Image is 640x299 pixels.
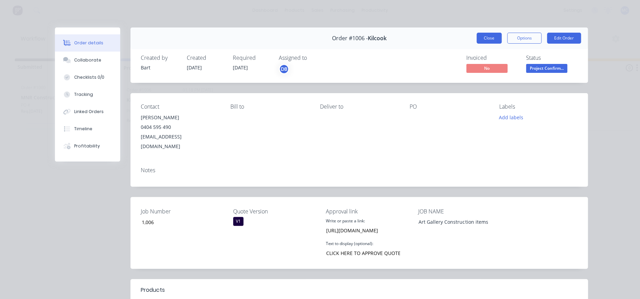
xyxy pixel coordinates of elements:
[55,52,120,69] button: Collaborate
[136,217,227,227] input: Enter number...
[325,207,411,215] label: Approval link
[233,64,248,71] span: [DATE]
[413,217,499,227] div: Art Gallery Construction items
[547,33,581,44] button: Edit Order
[279,55,347,61] div: Assigned to
[55,103,120,120] button: Linked Orders
[187,55,225,61] div: Created
[141,167,578,174] div: Notes
[74,40,103,46] div: Order details
[141,207,227,215] label: Job Number
[74,109,104,115] div: Linked Orders
[74,91,93,98] div: Tracking
[233,207,319,215] label: Quote Version
[141,64,179,71] div: Bart
[55,120,120,137] button: Timeline
[55,137,120,155] button: Profitability
[279,64,289,74] button: DB
[187,64,202,71] span: [DATE]
[141,286,165,294] div: Products
[233,217,243,226] div: V1
[499,103,578,110] div: Labels
[74,74,104,80] div: Checklists 0/0
[466,64,507,73] span: No
[495,113,527,122] button: Add labels
[322,248,404,258] input: Text
[141,122,219,132] div: 0404 595 490
[526,64,567,74] button: Project Confirm...
[477,33,502,44] button: Close
[74,57,101,63] div: Collaborate
[325,218,365,224] label: Write or paste a link:
[332,35,368,42] span: Order #1006 -
[233,55,271,61] div: Required
[526,64,567,73] span: Project Confirm...
[418,207,504,215] label: JOB NAME
[74,143,100,149] div: Profitability
[55,86,120,103] button: Tracking
[55,34,120,52] button: Order details
[507,33,541,44] button: Options
[141,55,179,61] div: Created by
[141,132,219,151] div: [EMAIL_ADDRESS][DOMAIN_NAME]
[409,103,488,110] div: PO
[325,241,373,247] label: Text to display (optional):
[141,103,219,110] div: Contact
[320,103,399,110] div: Deliver to
[141,113,219,151] div: [PERSON_NAME]0404 595 490[EMAIL_ADDRESS][DOMAIN_NAME]
[74,126,92,132] div: Timeline
[466,55,518,61] div: Invoiced
[526,55,578,61] div: Status
[368,35,387,42] span: Kilcook
[230,103,309,110] div: Bill to
[322,225,404,235] input: https://www.example.com
[55,69,120,86] button: Checklists 0/0
[141,113,219,122] div: [PERSON_NAME]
